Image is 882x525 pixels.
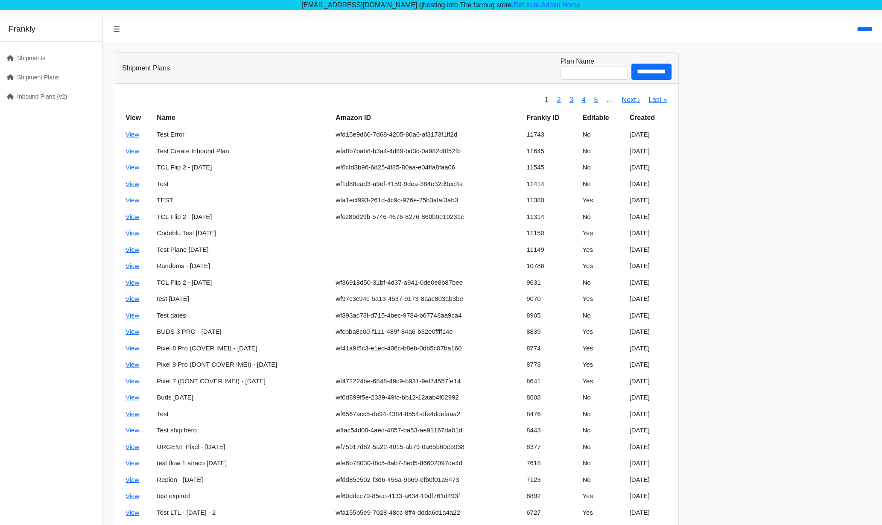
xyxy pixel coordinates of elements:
td: wfa1ecf993-261d-4c9c-976e-25b3afaf3ab3 [332,192,523,209]
td: wfcbba8c00-f111-489f-84a6-b32e0ffff14e [332,324,523,340]
td: No [579,422,626,439]
td: Pixel 8 Pro (COVER IMEI) - [DATE] [153,340,332,357]
td: wf1d88ead3-a9ef-4159-9dea-384e32d9ed4a [332,176,523,192]
td: No [579,439,626,455]
a: View [126,229,139,236]
td: Test [153,176,332,192]
a: View [126,262,139,269]
td: 8905 [523,307,579,324]
td: [DATE] [626,340,671,357]
td: 8641 [523,373,579,390]
td: No [579,176,626,192]
td: No [579,126,626,143]
td: Yes [579,356,626,373]
td: 6727 [523,505,579,521]
a: View [126,476,139,483]
td: BUDS 3 PRO - [DATE] [153,324,332,340]
td: [DATE] [626,159,671,176]
td: [DATE] [626,373,671,390]
a: View [126,213,139,220]
td: No [579,274,626,291]
td: wf75b17d82-5a22-4015-ab79-0a65b60eb938 [332,439,523,455]
td: No [579,406,626,423]
td: [DATE] [626,505,671,521]
td: wf36918d50-31bf-4d37-a941-0de0e8b87bee [332,274,523,291]
td: 6892 [523,488,579,505]
a: View [126,328,139,335]
td: [DATE] [626,455,671,472]
td: Yes [579,505,626,521]
td: wfa8b7bab8-b3a4-4d89-bd3c-0a982d8f52fb [332,143,523,160]
a: View [126,377,139,385]
td: [DATE] [626,126,671,143]
td: No [579,389,626,406]
td: [DATE] [626,324,671,340]
td: 7618 [523,455,579,472]
td: wf60ddcc79-85ec-4133-a634-10df761d493f [332,488,523,505]
td: 9070 [523,291,579,307]
td: test flow 1 airaco [DATE] [153,455,332,472]
td: wf6cfd3b96-6d25-4f85-80aa-e04ffa8faa06 [332,159,523,176]
a: View [126,196,139,204]
td: 11150 [523,225,579,242]
a: Next › [622,96,640,103]
td: 11645 [523,143,579,160]
a: 5 [594,96,598,103]
td: [DATE] [626,225,671,242]
td: test expired [153,488,332,505]
td: 8476 [523,406,579,423]
td: Test [153,406,332,423]
td: wf97c3c94c-5a13-4537-9173-8aac803ab3be [332,291,523,307]
a: View [126,312,139,319]
td: Test Create Inbound Plan [153,143,332,160]
td: 11149 [523,242,579,258]
td: wf6567acc5-de94-4384-8554-dfe4ddefaaa2 [332,406,523,423]
td: Yes [579,242,626,258]
td: 8377 [523,439,579,455]
th: Created [626,109,671,126]
td: [DATE] [626,192,671,209]
td: [DATE] [626,472,671,488]
td: wfa155b5e9-7028-48cc-8ff4-ddda6d1a4a22 [332,505,523,521]
td: [DATE] [626,274,671,291]
td: [DATE] [626,143,671,160]
td: TCL Flip 2 - [DATE] [153,209,332,225]
a: View [126,443,139,450]
td: TEST [153,192,332,209]
td: No [579,472,626,488]
a: View [126,344,139,352]
td: 8773 [523,356,579,373]
td: [DATE] [626,242,671,258]
td: [DATE] [626,291,671,307]
a: 2 [557,96,561,103]
nav: pager [540,90,672,109]
a: View [126,361,139,368]
td: 7123 [523,472,579,488]
a: View [126,279,139,286]
td: Yes [579,373,626,390]
span: … [602,90,617,109]
td: Yes [579,225,626,242]
td: [DATE] [626,356,671,373]
a: View [126,295,139,302]
td: No [579,455,626,472]
td: Yes [579,340,626,357]
td: 11545 [523,159,579,176]
td: No [579,307,626,324]
td: [DATE] [626,406,671,423]
td: 11314 [523,209,579,225]
td: Randoms - [DATE] [153,258,332,274]
td: No [579,143,626,160]
td: Yes [579,324,626,340]
td: Buds [DATE] [153,389,332,406]
td: wf0d899f5e-2339-49fc-bb12-12aab4f02992 [332,389,523,406]
td: 8608 [523,389,579,406]
td: Codeblu Test [DATE] [153,225,332,242]
td: wfc289d29b-5746-4676-8276-860b0e10231c [332,209,523,225]
td: 11414 [523,176,579,192]
td: 9631 [523,274,579,291]
a: View [126,147,139,155]
td: [DATE] [626,307,671,324]
a: View [126,246,139,253]
span: 1 [540,90,553,109]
